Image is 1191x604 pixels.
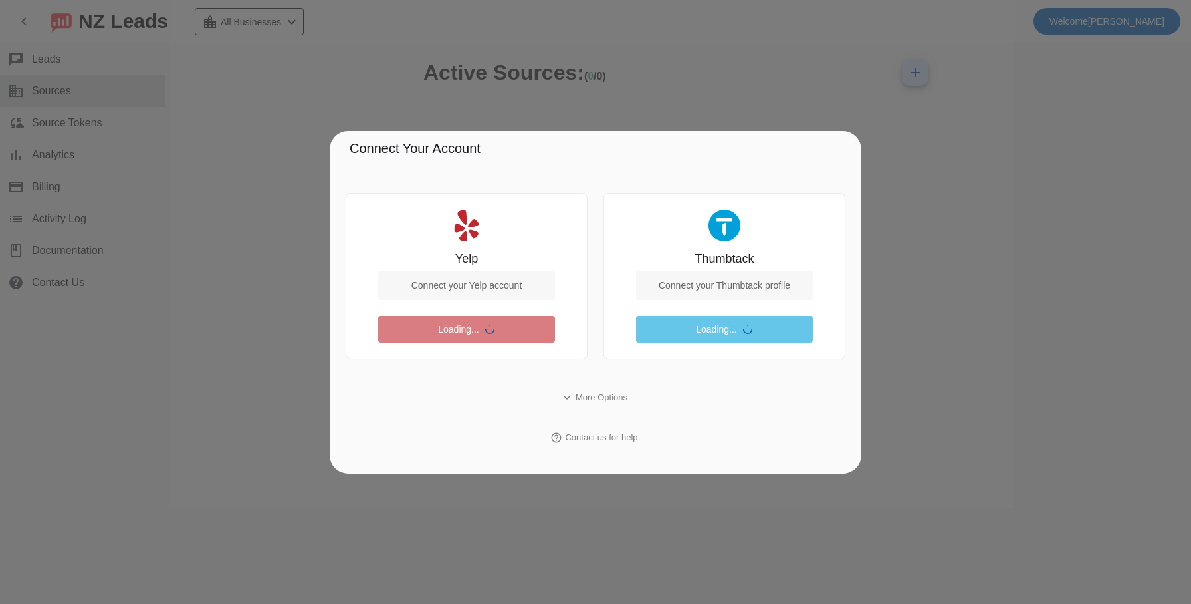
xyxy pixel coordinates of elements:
[636,271,813,300] div: Connect your Thumbtack profile
[451,210,483,241] img: Yelp
[708,210,740,241] img: Thumbtack
[550,432,562,444] mat-icon: help_outline
[350,138,481,159] span: Connect Your Account
[553,386,638,410] button: More Options
[542,426,648,450] button: Contact us for help
[561,392,573,404] mat-icon: expand_more
[576,391,627,404] span: More Options
[378,271,555,300] div: Connect your Yelp account
[455,252,478,265] div: Yelp
[695,252,754,265] div: Thumbtack
[565,431,637,444] span: Contact us for help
